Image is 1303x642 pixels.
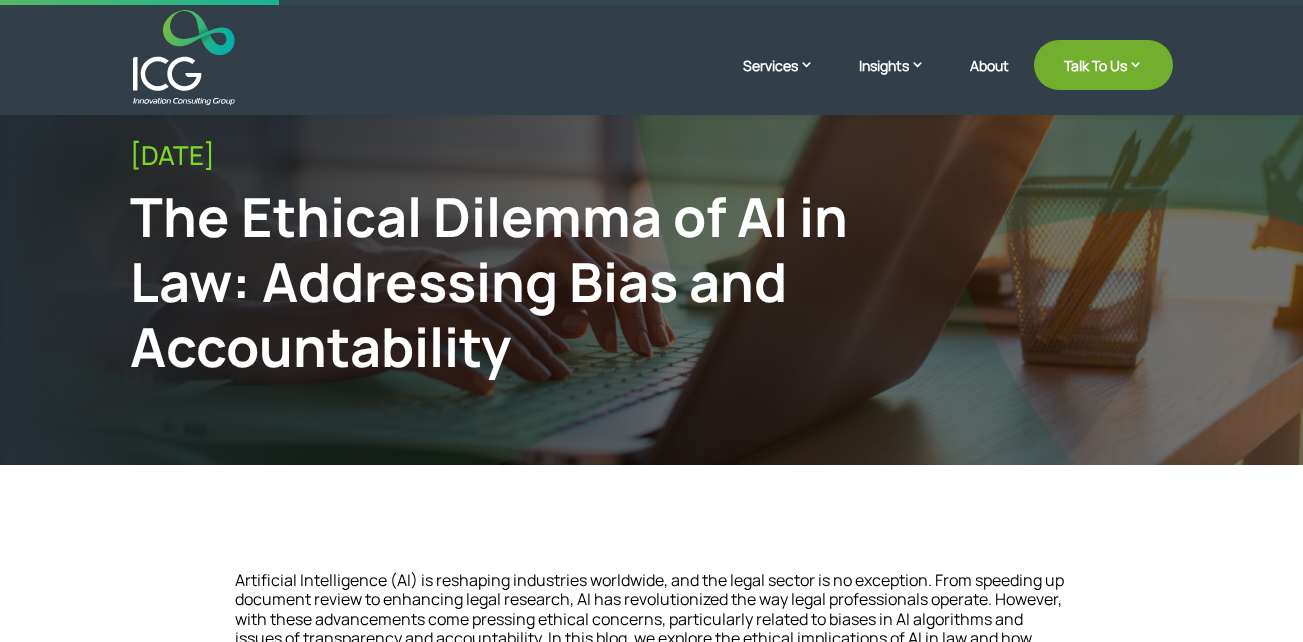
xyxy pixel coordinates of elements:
img: ICG [133,10,234,105]
div: [DATE] [130,140,1172,171]
a: Talk To Us [1034,40,1173,90]
a: Insights [859,55,945,105]
a: About [970,58,1009,105]
a: Services [743,55,834,105]
div: The Ethical Dilemma of AI in Law: Addressing Bias and Accountability [130,184,933,378]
